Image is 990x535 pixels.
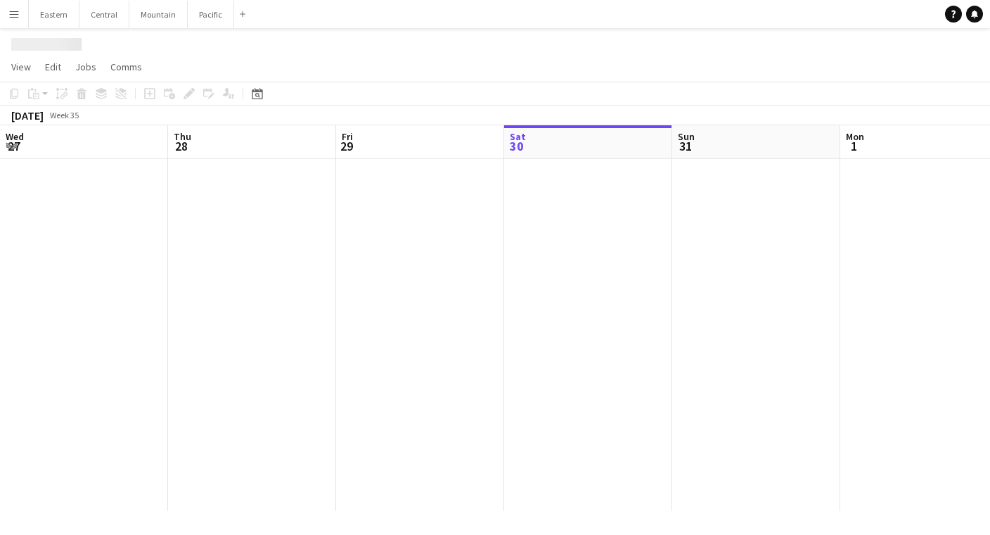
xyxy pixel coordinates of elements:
[75,61,96,73] span: Jobs
[11,61,31,73] span: View
[172,138,191,154] span: 28
[188,1,234,28] button: Pacific
[342,130,353,143] span: Fri
[6,130,24,143] span: Wed
[508,138,526,154] span: 30
[340,138,353,154] span: 29
[11,108,44,122] div: [DATE]
[110,61,142,73] span: Comms
[79,1,129,28] button: Central
[105,58,148,76] a: Comms
[844,138,864,154] span: 1
[4,138,24,154] span: 27
[46,110,82,120] span: Week 35
[29,1,79,28] button: Eastern
[510,130,526,143] span: Sat
[676,138,695,154] span: 31
[6,58,37,76] a: View
[846,130,864,143] span: Mon
[174,130,191,143] span: Thu
[678,130,695,143] span: Sun
[39,58,67,76] a: Edit
[70,58,102,76] a: Jobs
[45,61,61,73] span: Edit
[129,1,188,28] button: Mountain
